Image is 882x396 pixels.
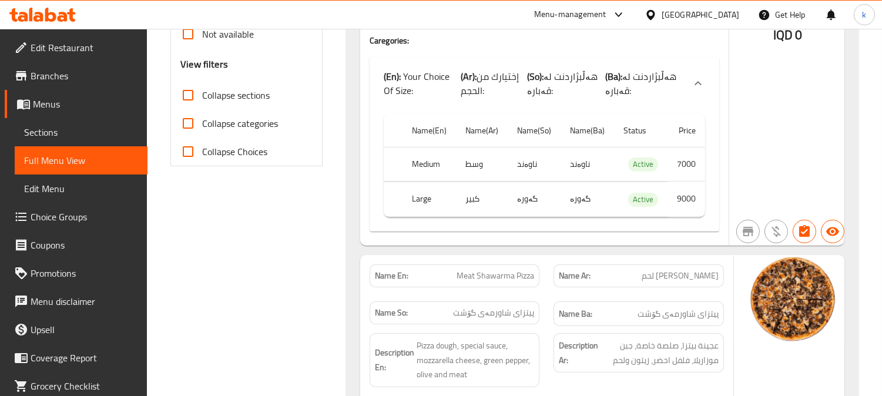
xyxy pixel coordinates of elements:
strong: Name En: [375,270,408,282]
span: Not available [202,27,254,41]
a: Sections [15,118,147,146]
button: Not branch specific item [736,220,760,243]
span: Active [628,193,658,206]
th: Name(Ar) [456,114,508,147]
td: كبير [456,182,508,217]
b: (So): [527,68,544,85]
span: پیتزای شاورمەی گۆشت [638,307,719,321]
span: 0 [796,24,803,46]
a: Menus [5,90,147,118]
span: Active [628,157,658,171]
h4: Caregories: [370,35,719,46]
td: ناوەند [508,147,561,182]
div: [GEOGRAPHIC_DATA] [662,8,739,21]
span: Coupons [31,238,138,252]
span: Menus [33,97,138,111]
a: Upsell [5,316,147,344]
a: Branches [5,62,147,90]
span: IQD [773,24,793,46]
td: وسط [456,147,508,182]
b: (En): [384,68,401,85]
a: Edit Menu [15,174,147,203]
strong: Name Ba: [559,307,592,321]
span: Choice Groups [31,210,138,224]
a: Promotions [5,259,147,287]
div: (En): Your Choice Of Size:(Ar):إختيارك من الحجم:(So):هەڵبژاردنت لە قەبارە:(Ba):هەڵبژاردنت لە قەبارە: [370,58,719,109]
span: Edit Restaurant [31,41,138,55]
a: Full Menu View [15,146,147,174]
th: Price [668,114,705,147]
th: Large [403,182,456,217]
th: Medium [403,147,456,182]
th: Name(Ba) [561,114,614,147]
span: [PERSON_NAME] لحم [642,270,719,282]
button: Available [821,220,844,243]
b: (Ar): [461,68,477,85]
td: ناوەند [561,147,614,182]
span: إختيارك من الحجم: [461,68,519,99]
span: Coverage Report [31,351,138,365]
div: Menu-management [534,8,606,22]
th: Name(En) [403,114,456,147]
span: Edit Menu [24,182,138,196]
span: Promotions [31,266,138,280]
span: Menu disclaimer [31,294,138,308]
span: Branches [31,69,138,83]
a: Edit Restaurant [5,33,147,62]
td: 9000 [668,182,705,217]
span: Upsell [31,323,138,337]
span: Collapse sections [202,88,270,102]
span: k [862,8,866,21]
a: Choice Groups [5,203,147,231]
a: Coverage Report [5,344,147,372]
table: choices table [384,114,705,217]
div: Active [628,193,658,207]
strong: Description Ar: [559,338,598,367]
span: Meat Shawarma Pizza [457,270,534,282]
span: Collapse categories [202,116,278,130]
span: هەڵبژاردنت لە قەبارە: [527,68,598,99]
span: Full Menu View [24,153,138,167]
button: Purchased item [764,220,788,243]
a: Menu disclaimer [5,287,147,316]
td: گەورە [508,182,561,217]
strong: Name Ar: [559,270,591,282]
td: 7000 [668,147,705,182]
span: Collapse Choices [202,145,267,159]
span: پیتزای شاورمەی گۆشت [453,307,534,319]
td: گەورە [561,182,614,217]
strong: Description En: [375,345,414,374]
span: عجينة بيتزا، صلصة خاصة، جبن موزاريلا، فلفل اخضر، زيتون ولحم [601,338,719,367]
span: Grocery Checklist [31,379,138,393]
strong: Name So: [375,307,408,319]
span: هەڵبژاردنت لە قەبارە: [605,68,676,99]
button: Has choices [793,220,816,243]
p: Your Choice Of Size: [384,69,461,98]
span: Sections [24,125,138,139]
a: Coupons [5,231,147,259]
th: Status [614,114,668,147]
b: (Ba): [605,68,622,85]
span: Pizza dough, special sauce, mozzarella cheese, green pepper, olive and meat [417,338,535,382]
h3: View filters [180,58,228,71]
th: Name(So) [508,114,561,147]
div: Active [628,157,658,172]
img: %D8%A8%D9%8A%D8%AA%D8%B2%D8%A7_%D8%B4%D8%A7%D9%88%D8%B1%D9%85%D8%A7_%D9%84%D8%AD%D9%8563891055216... [734,255,851,343]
